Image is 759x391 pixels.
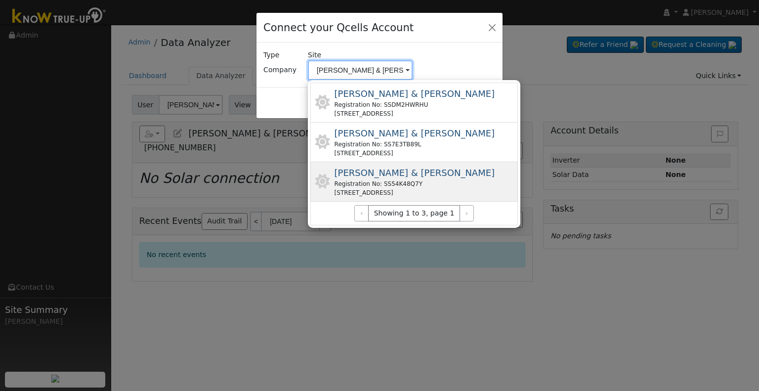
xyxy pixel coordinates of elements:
[263,20,414,36] h4: Connect your Qcells Account
[335,140,495,149] div: Registration No: SS7E3TB89L
[308,60,413,80] input: Enter Site Name
[263,65,300,80] a: Company
[335,188,495,197] div: [STREET_ADDRESS]
[335,100,495,109] div: Registration No: SSDM2HWRHU
[263,50,300,65] label: Type
[335,128,495,138] span: [PERSON_NAME] & [PERSON_NAME]
[335,168,495,178] span: [PERSON_NAME] & [PERSON_NAME]
[335,88,495,99] span: [PERSON_NAME] & [PERSON_NAME]
[368,205,460,222] span: Showing 1 to 3, page 1
[335,179,495,188] div: Registration No: SS54K48Q7Y
[335,149,495,158] div: [STREET_ADDRESS]
[485,20,499,34] button: Close
[335,109,495,118] div: [STREET_ADDRESS]
[308,50,321,60] label: Site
